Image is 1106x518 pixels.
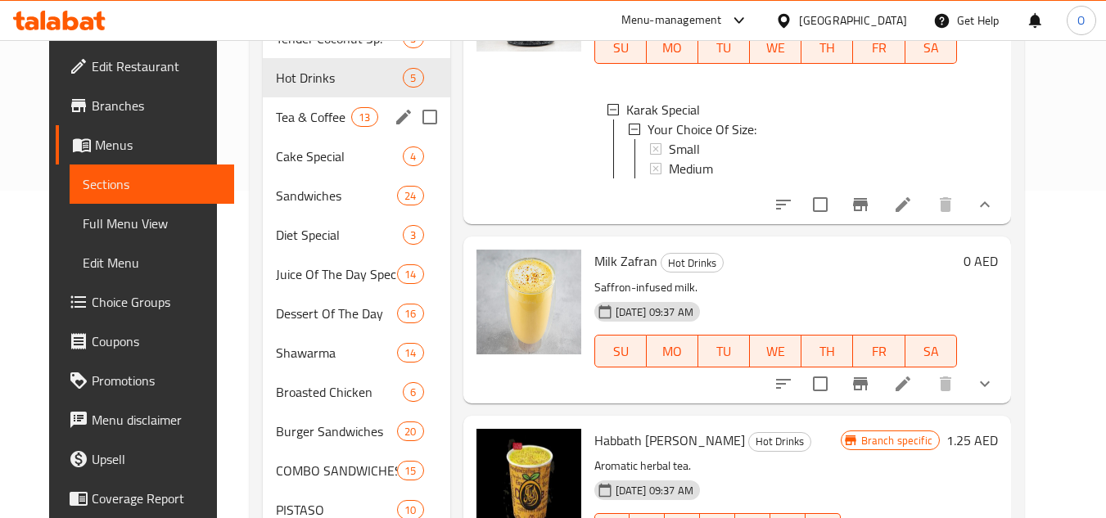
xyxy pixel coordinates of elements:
span: Sandwiches [276,186,397,205]
button: SA [905,335,957,367]
a: Coupons [56,322,234,361]
span: Habbath [PERSON_NAME] [594,428,745,453]
span: Edit Menu [83,253,221,273]
div: items [397,304,423,323]
button: TU [698,335,750,367]
a: Menus [56,125,234,164]
button: TH [801,335,853,367]
span: TH [808,340,846,363]
span: Dessert Of The Day [276,304,397,323]
span: Tea & Coffee [276,107,351,127]
p: Aromatic herbal tea. [594,456,841,476]
span: MO [653,36,692,60]
button: SA [905,31,957,64]
span: 15 [398,463,422,479]
div: Hot Drinks5 [263,58,449,97]
button: Branch-specific-item [841,364,880,403]
span: SU [602,340,640,363]
span: Cake Special [276,146,403,166]
div: COMBO SANDWICHES [276,461,397,480]
span: Select to update [803,187,837,222]
a: Choice Groups [56,282,234,322]
span: 4 [404,149,422,164]
span: [DATE] 09:37 AM [609,483,700,498]
button: WE [750,335,801,367]
div: Shawarma14 [263,333,449,372]
div: [GEOGRAPHIC_DATA] [799,11,907,29]
a: Edit menu item [893,195,913,214]
div: Burger Sandwiches20 [263,412,449,451]
div: Dessert Of The Day16 [263,294,449,333]
button: FR [853,31,905,64]
span: SA [912,36,950,60]
div: Sandwiches24 [263,176,449,215]
span: Coverage Report [92,489,221,508]
span: 14 [398,345,422,361]
span: Karak Special [626,100,700,119]
button: edit [391,105,416,129]
button: FR [853,335,905,367]
span: Sections [83,174,221,194]
button: MO [647,31,698,64]
span: Upsell [92,449,221,469]
button: sort-choices [764,364,803,403]
button: show more [965,185,1004,224]
div: items [397,461,423,480]
span: Medium [669,159,713,178]
span: 16 [398,306,422,322]
button: SU [594,31,647,64]
div: items [397,186,423,205]
span: TU [705,36,743,60]
span: Broasted Chicken [276,382,403,402]
a: Upsell [56,439,234,479]
a: Menu disclaimer [56,400,234,439]
span: Branch specific [855,433,939,448]
a: Full Menu View [70,204,234,243]
div: items [397,343,423,363]
span: 14 [398,267,422,282]
span: Your Choice Of Size: [648,119,756,139]
span: Promotions [92,371,221,390]
div: Juice Of The Day Special14 [263,254,449,294]
span: Choice Groups [92,292,221,312]
span: Milk Zafran [594,249,657,273]
span: Hot Drinks [661,254,723,273]
button: MO [647,335,698,367]
span: [DATE] 09:37 AM [609,304,700,320]
span: Hot Drinks [749,432,810,451]
div: items [403,382,423,402]
span: Menus [95,135,221,155]
button: TU [698,31,750,64]
button: sort-choices [764,185,803,224]
div: Hot Drinks [276,68,403,88]
span: 5 [404,70,422,86]
a: Edit menu item [893,374,913,394]
button: delete [926,185,965,224]
span: Menu disclaimer [92,410,221,430]
div: items [397,264,423,284]
span: Full Menu View [83,214,221,233]
div: items [397,421,423,441]
span: WE [756,36,795,60]
span: SU [602,36,640,60]
span: Juice Of The Day Special [276,264,397,284]
button: TH [801,31,853,64]
span: FR [860,340,898,363]
h6: 0 AED [964,250,998,273]
span: 20 [398,424,422,439]
span: 6 [404,385,422,400]
span: Diet Special [276,225,403,245]
span: Burger Sandwiches [276,421,397,441]
span: O [1077,11,1085,29]
span: FR [860,36,898,60]
div: Shawarma [276,343,397,363]
div: Diet Special3 [263,215,449,254]
div: items [403,146,423,166]
div: Hot Drinks [661,253,724,273]
span: 3 [404,227,422,243]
